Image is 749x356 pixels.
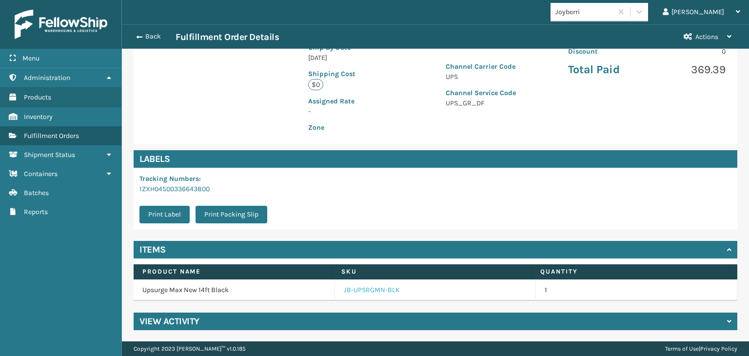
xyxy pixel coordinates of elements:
button: Actions [675,25,740,49]
span: Actions [695,33,718,41]
p: Channel Service Code [446,88,526,98]
p: $0 [308,79,323,90]
p: Total Paid [568,62,641,77]
td: Upsurge Max New 14ft Black [134,279,335,301]
div: Joyberri [555,7,613,17]
h4: Items [139,244,166,256]
span: Tracking Numbers : [139,175,201,183]
p: Channel Carrier Code [446,61,526,72]
a: JB-UPSRGMN-BLK [344,285,400,295]
p: Shipping Cost [308,69,403,79]
span: Batches [24,189,49,197]
span: Containers [24,170,58,178]
a: Privacy Policy [700,345,737,352]
h4: View Activity [139,316,199,327]
p: [DATE] [308,53,403,63]
span: Shipment Status [24,151,75,159]
p: Copyright 2023 [PERSON_NAME]™ v 1.0.185 [134,341,246,356]
p: UPS [446,72,526,82]
td: 1 [536,279,737,301]
p: 369.39 [652,62,726,77]
div: | [665,341,737,356]
span: Administration [24,74,70,82]
p: Assigned Rate [308,96,403,106]
p: - [308,106,403,117]
button: Print Label [139,206,190,223]
label: Quantity [540,267,721,276]
h4: Labels [134,150,737,168]
p: Zone [308,122,403,133]
span: Inventory [24,113,53,121]
a: Terms of Use [665,345,699,352]
button: Back [131,32,176,41]
label: Product Name [142,267,323,276]
span: Reports [24,208,48,216]
label: SKU [341,267,522,276]
p: Discount [568,46,641,57]
span: Fulfillment Orders [24,132,79,140]
span: Products [24,93,51,101]
button: Print Packing Slip [196,206,267,223]
a: 1ZXH04500336643800 [139,185,210,193]
span: Menu [22,54,39,62]
img: logo [15,10,107,39]
p: 0 [652,46,726,57]
p: UPS_GR_DF [446,98,526,108]
h3: Fulfillment Order Details [176,31,279,43]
